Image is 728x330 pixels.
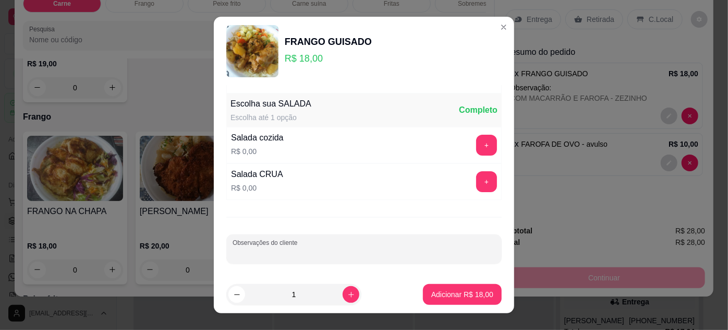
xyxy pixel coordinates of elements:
div: Escolha sua SALADA [230,98,311,110]
p: R$ 0,00 [231,183,283,193]
button: decrease-product-quantity [228,286,245,303]
div: Completo [459,104,498,116]
div: Salada CRUA [231,168,283,181]
div: Salada cozida [231,132,284,144]
div: Escolha até 1 opção [230,112,311,123]
button: add [476,135,497,156]
button: increase-product-quantity [343,286,359,303]
button: Close [495,19,512,36]
p: Adicionar R$ 18,00 [431,289,493,300]
button: Adicionar R$ 18,00 [423,284,502,305]
button: add [476,171,497,192]
label: Observações do cliente [233,238,301,247]
img: product-image [226,25,278,77]
p: R$ 18,00 [285,51,372,66]
input: Observações do cliente [233,248,495,258]
p: R$ 0,00 [231,146,284,157]
div: FRANGO GUISADO [285,34,372,49]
